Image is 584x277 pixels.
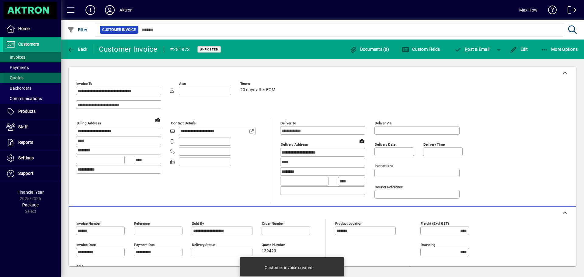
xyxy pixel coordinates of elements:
app-page-header-button: Back [61,44,94,55]
mat-label: Delivery date [375,142,395,147]
a: Knowledge Base [544,1,557,21]
mat-label: Deliver To [280,121,296,125]
span: Payments [6,65,29,70]
span: Financial Year [17,190,44,195]
button: Add [81,5,100,16]
button: Profile [100,5,120,16]
span: Staff [18,124,28,129]
mat-label: Product location [335,221,362,226]
mat-label: Sold by [192,221,204,226]
span: Quotes [6,75,23,80]
mat-label: Delivery time [423,142,445,147]
span: Support [18,171,33,176]
span: Reports [18,140,33,145]
mat-label: Rounding [421,243,435,247]
a: View on map [357,136,367,146]
div: Customer Invoice [99,44,158,54]
a: Logout [563,1,576,21]
span: Home [18,26,30,31]
span: 20 days after EOM [240,88,275,92]
a: Payments [3,62,61,73]
span: Customers [18,42,39,47]
mat-label: Attn [179,81,186,86]
mat-label: Payment due [134,243,155,247]
span: Invoices [6,55,25,60]
button: Back [66,44,89,55]
div: Aktron [120,5,133,15]
a: Quotes [3,73,61,83]
span: Unposted [200,47,218,51]
mat-label: Instructions [375,164,393,168]
button: Post & Email [451,44,493,55]
span: Back [67,47,88,52]
span: More Options [541,47,578,52]
span: Backorders [6,86,31,91]
a: Reports [3,135,61,150]
a: Home [3,21,61,36]
mat-label: Reference [134,221,150,226]
span: Settings [18,155,34,160]
button: Documents (0) [348,44,391,55]
span: Products [18,109,36,114]
button: Custom Fields [400,44,442,55]
span: Terms [240,82,277,86]
div: Customer invoice created. [265,265,314,271]
mat-label: Invoice To [76,81,92,86]
span: 139429 [262,249,276,254]
mat-label: Courier Reference [375,185,403,189]
span: Documents (0) [349,47,389,52]
mat-label: Order number [262,221,284,226]
span: Customer Invoice [102,27,136,33]
div: #251873 [170,45,190,54]
span: Custom Fields [402,47,440,52]
a: Settings [3,151,61,166]
span: Edit [510,47,528,52]
mat-label: Freight (excl GST) [421,221,449,226]
button: Filter [66,24,89,35]
span: Filter [67,27,88,32]
mat-label: Delivery status [192,243,215,247]
span: P [465,47,468,52]
button: More Options [539,44,579,55]
a: Products [3,104,61,119]
span: Quote number [262,243,298,247]
mat-label: Invoice date [76,243,96,247]
span: Communications [6,96,42,101]
mat-label: Invoice number [76,221,101,226]
div: Max How [519,5,537,15]
a: Communications [3,93,61,104]
span: Package [22,203,39,207]
a: View on map [153,115,163,124]
a: Support [3,166,61,181]
mat-label: Deliver via [375,121,391,125]
a: Backorders [3,83,61,93]
a: Staff [3,119,61,135]
a: Invoices [3,52,61,62]
button: Edit [508,44,530,55]
span: ost & Email [454,47,490,52]
mat-label: Title [76,264,83,268]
